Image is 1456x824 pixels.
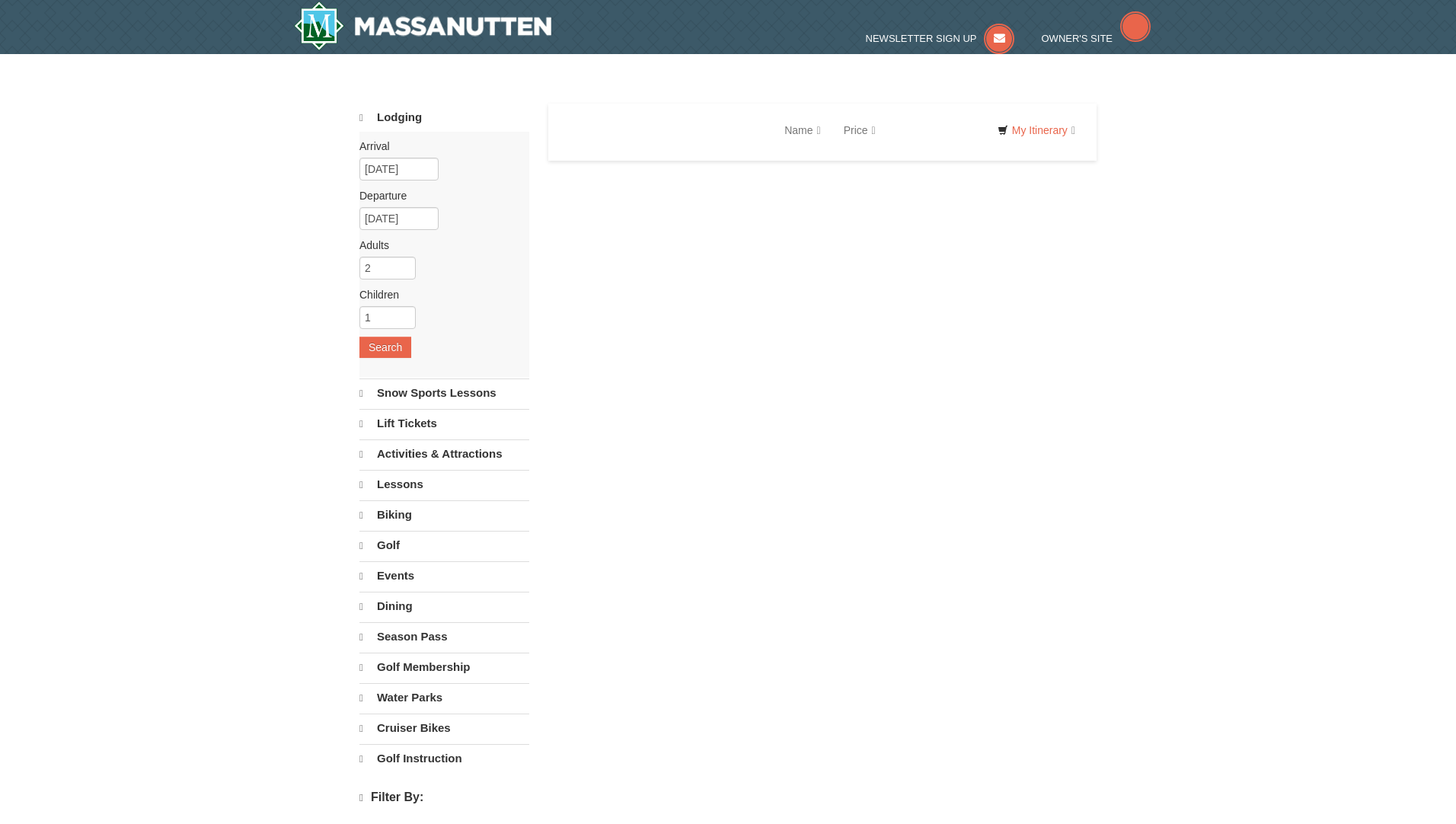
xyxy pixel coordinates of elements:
[294,2,551,50] img: Massanutten Resort Logo
[359,238,518,253] label: Adults
[1042,33,1151,44] a: Owner's Site
[359,378,529,407] a: Snow Sports Lessons
[359,104,529,132] a: Lodging
[359,531,529,560] a: Golf
[773,115,832,145] a: Name
[359,622,529,651] a: Season Pass
[988,119,1085,142] a: My Itinerary
[294,2,551,50] a: Massanutten Resort
[866,33,977,44] span: Newsletter Sign Up
[866,33,1015,44] a: Newsletter Sign Up
[359,188,518,203] label: Departure
[359,561,529,590] a: Events
[359,744,529,773] a: Golf Instruction
[832,115,887,145] a: Price
[359,337,411,358] button: Search
[359,714,529,743] a: Cruiser Bikes
[359,500,529,529] a: Biking
[359,409,529,438] a: Lift Tickets
[359,470,529,499] a: Lessons
[359,139,518,154] label: Arrival
[359,683,529,712] a: Water Parks
[1042,33,1113,44] span: Owner's Site
[359,790,529,805] h4: Filter By:
[359,592,529,621] a: Dining
[359,287,518,302] label: Children
[359,653,529,682] a: Golf Membership
[359,439,529,468] a: Activities & Attractions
